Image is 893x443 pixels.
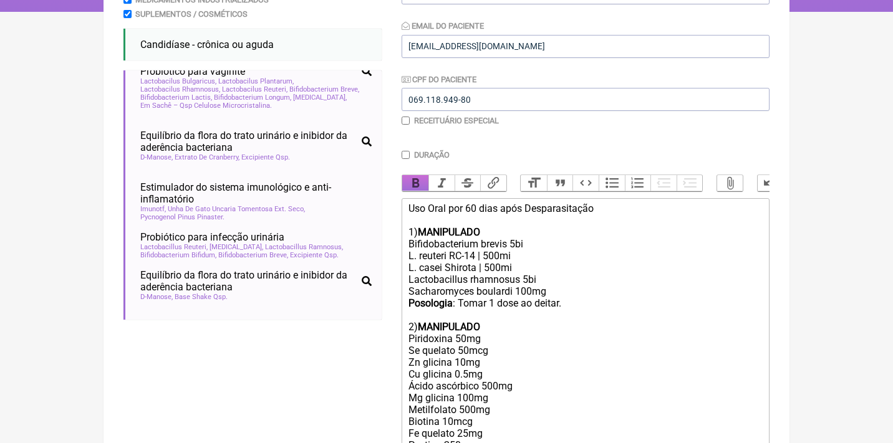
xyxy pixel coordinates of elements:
span: Lactobacillus Ramnosus [265,243,343,251]
label: CPF do Paciente [402,75,476,84]
button: Heading [521,175,547,191]
span: Equilíbrio da flora do trato urinário e inibidor da aderência bacteriana [140,269,357,293]
button: Strikethrough [455,175,481,191]
span: Equilíbrio da flora do trato urinário e inibidor da aderência bacteriana [140,130,357,153]
span: Candidíase - crônica ou aguda [140,39,274,50]
button: Quote [547,175,573,191]
span: Bifidobacterium Breve [218,251,288,259]
span: Bifidobacterium Breve [289,85,359,93]
button: Italic [428,175,455,191]
button: Numbers [625,175,651,191]
span: Bifidobacterium Bifidum [140,251,216,259]
button: Bold [402,175,428,191]
span: Excipiente Qsp [241,153,290,161]
span: Lactobacilus Reuteri [222,85,287,93]
span: Lactobacilus Plantarum [218,77,294,85]
span: D-Manose [140,153,173,161]
span: Lactobacilus Rhamnosus [140,85,220,93]
span: Bifidobacterium Lactis [140,93,212,102]
button: Decrease Level [650,175,677,191]
label: Receituário Especial [414,116,499,125]
span: Base Shake Qsp [175,293,228,301]
span: Unha De Gato Uncaria Tomentosa Ext. Seco [168,205,305,213]
span: Lactobacillus Reuteri [140,243,208,251]
span: Pycnogenol Pinus Pinaster [140,213,224,221]
button: Bullets [599,175,625,191]
span: [MEDICAL_DATA] [210,243,263,251]
span: Estimulador do sistema imunológico e anti-inflamatório [140,181,372,205]
span: D-Manose [140,293,173,301]
label: Suplementos / Cosméticos [135,9,248,19]
span: Lactobacilus Bulgaricus [140,77,216,85]
span: Excipiente Qsp [290,251,339,259]
button: Increase Level [677,175,703,191]
strong: MANIPULADO [418,226,480,238]
span: Bifidobacterium Longum [214,93,291,102]
span: Extrato De Cranberry [175,153,239,161]
span: [MEDICAL_DATA] [293,93,347,102]
strong: MANIPULADO [418,321,480,333]
span: Probiótico para vaginite [140,65,245,77]
strong: Posologia [408,297,453,309]
button: Link [480,175,506,191]
span: Imunotf [140,205,166,213]
label: Email do Paciente [402,21,484,31]
span: Em Sachê – Qsp Celulose Microcristalina [140,102,272,110]
label: Duração [414,150,450,160]
button: Undo [758,175,784,191]
span: Probiótico para infecção urinária [140,231,284,243]
button: Attach Files [717,175,743,191]
button: Code [572,175,599,191]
